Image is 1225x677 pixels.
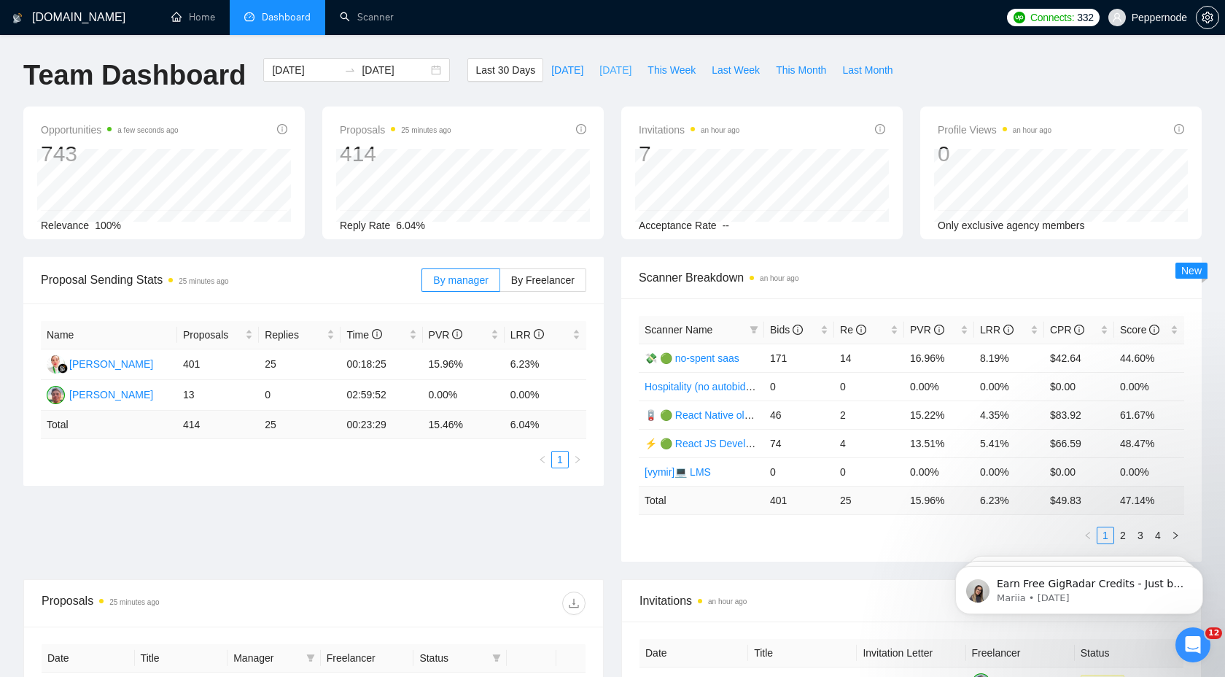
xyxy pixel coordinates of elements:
td: 14 [834,344,904,372]
span: Relevance [41,220,89,231]
div: [PERSON_NAME] [69,387,153,403]
span: filter [303,647,318,669]
span: info-circle [576,124,586,134]
time: an hour ago [760,274,798,282]
a: [vymir]💻 LMS [645,466,711,478]
td: 25 [834,486,904,514]
button: Last Week [704,58,768,82]
td: 0.00% [904,372,974,401]
a: 2 [1115,527,1131,543]
td: 48.47% [1114,429,1184,457]
span: info-circle [1003,325,1014,335]
span: -- [723,220,729,231]
span: 6.04% [396,220,425,231]
td: 2 [834,401,904,429]
th: Title [748,639,857,668]
li: Previous Page [534,451,551,468]
li: Previous Page [1079,527,1097,544]
li: Next Page [1167,527,1184,544]
td: 6.04 % [505,411,586,439]
td: 0 [834,457,904,486]
span: Last Week [712,62,760,78]
td: 25 [259,349,341,380]
td: 25 [259,411,341,439]
button: left [1079,527,1097,544]
span: to [344,64,356,76]
span: Proposal Sending Stats [41,271,421,289]
a: Hospitality (no autobidder) [645,381,763,392]
button: Last 30 Days [467,58,543,82]
span: info-circle [452,329,462,339]
td: 00:18:25 [341,349,422,380]
a: VT[PERSON_NAME] [47,357,153,369]
td: 47.14 % [1114,486,1184,514]
td: 414 [177,411,259,439]
span: filter [492,654,501,662]
span: LRR [510,329,544,341]
div: 0 [938,140,1051,168]
td: 401 [177,349,259,380]
span: right [573,455,582,464]
span: Last 30 Days [475,62,535,78]
td: 0.00% [1114,372,1184,401]
td: 15.46 % [423,411,505,439]
span: Proposals [340,121,451,139]
span: By manager [433,274,488,286]
span: info-circle [934,325,944,335]
td: 0.00% [974,372,1044,401]
td: 02:59:52 [341,380,422,411]
a: 🪫 🟢 React Native old tweaked 05.05 індус копі [645,409,867,421]
img: upwork-logo.png [1014,12,1025,23]
span: user [1112,12,1122,23]
td: 74 [764,429,834,457]
span: Dashboard [262,11,311,23]
td: 00:23:29 [341,411,422,439]
li: 4 [1149,527,1167,544]
input: End date [362,62,428,78]
img: logo [12,7,23,30]
span: info-circle [1174,124,1184,134]
td: 0.00% [1114,457,1184,486]
td: $66.59 [1044,429,1114,457]
td: 0.00% [904,457,974,486]
td: 15.96 % [904,486,974,514]
td: 0 [764,372,834,401]
td: $ 49.83 [1044,486,1114,514]
span: info-circle [534,329,544,339]
button: right [1167,527,1184,544]
span: 332 [1077,9,1093,26]
iframe: Intercom notifications message [933,535,1225,638]
span: Bids [770,324,803,336]
td: 4.35% [974,401,1044,429]
span: Re [840,324,866,336]
span: LRR [980,324,1014,336]
th: Freelancer [966,639,1075,668]
span: Only exclusive agency members [938,220,1085,231]
span: info-circle [277,124,287,134]
td: 13 [177,380,259,411]
span: Scanner Breakdown [639,268,1184,287]
span: Invitations [639,592,1183,610]
span: setting [1197,12,1218,23]
span: PVR [429,329,463,341]
a: IF[PERSON_NAME] [47,388,153,400]
time: an hour ago [708,597,747,606]
iframe: Intercom live chat [1175,627,1210,662]
td: 61.67% [1114,401,1184,429]
a: searchScanner [340,11,394,23]
span: Proposals [183,327,242,343]
th: Title [135,644,228,673]
button: right [569,451,586,468]
td: 44.60% [1114,344,1184,372]
img: gigradar-bm.png [58,363,68,374]
span: By Freelancer [511,274,575,286]
td: 15.22% [904,401,974,429]
td: 0 [259,380,341,411]
span: Status [419,650,486,666]
li: 1 [1097,527,1114,544]
span: Acceptance Rate [639,220,717,231]
td: Total [639,486,764,514]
